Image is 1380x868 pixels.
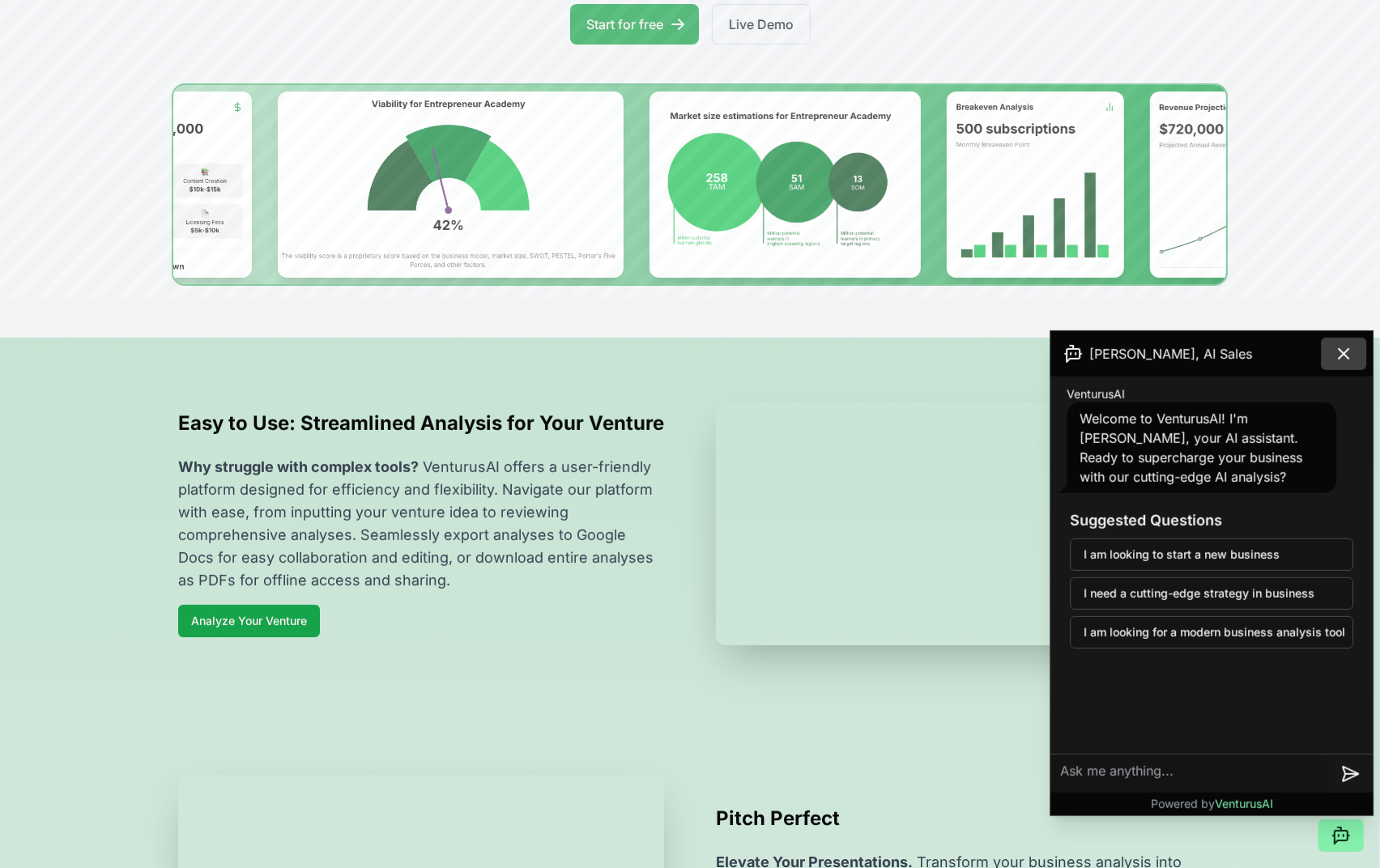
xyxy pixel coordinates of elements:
[1151,796,1273,812] p: Powered by
[716,806,1202,832] h2: Pitch Perfect
[1067,386,1125,402] span: VenturusAI
[1070,538,1353,571] button: I am looking to start a new business
[178,605,320,637] a: Analyze Your Venture
[1070,577,1353,610] button: I need a cutting-edge strategy in business
[1089,344,1252,364] span: [PERSON_NAME], AI Sales
[178,458,419,475] span: Why struggle with complex tools?
[178,411,664,436] h2: Easy to Use: Streamlined Analysis for Your Venture
[178,456,664,592] p: VenturusAI offers a user-friendly platform designed for efficiency and flexibility. Navigate our ...
[1070,509,1353,532] h3: Suggested Questions
[1215,797,1273,811] span: VenturusAI
[1080,411,1302,485] span: Welcome to VenturusAI! I'm [PERSON_NAME], your AI assistant. Ready to supercharge your business w...
[1070,616,1353,649] button: I am looking for a modern business analysis tool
